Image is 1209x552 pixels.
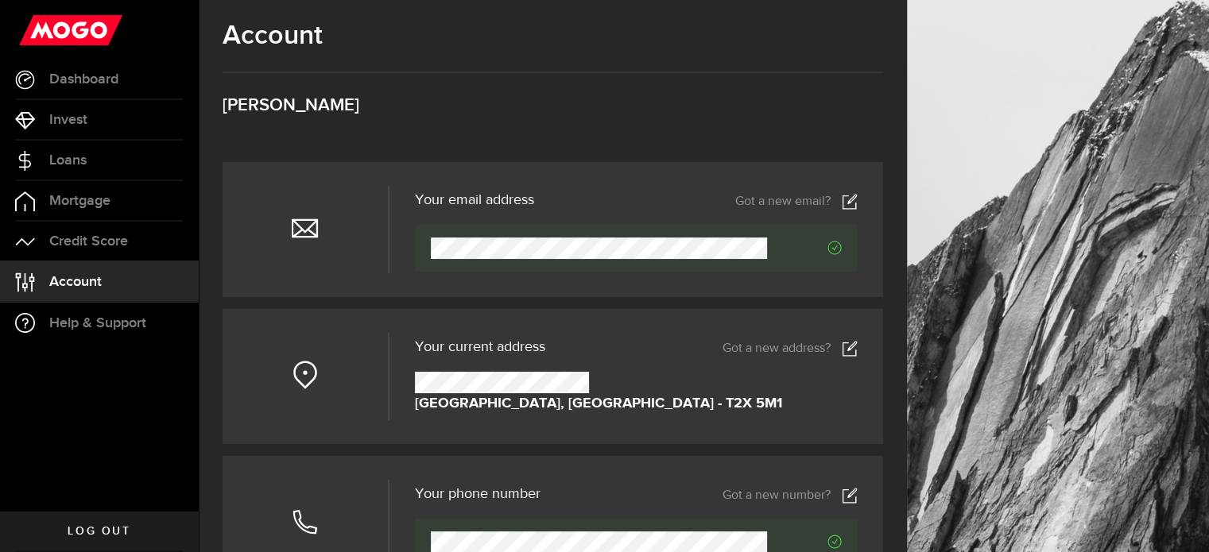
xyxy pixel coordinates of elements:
[49,234,128,249] span: Credit Score
[415,487,541,501] h3: Your phone number
[415,193,534,207] h3: Your email address
[767,535,842,549] span: Verified
[223,97,883,114] h3: [PERSON_NAME]
[415,340,545,354] span: Your current address
[723,488,858,504] a: Got a new number?
[49,72,118,87] span: Dashboard
[223,20,883,52] h1: Account
[415,393,782,415] strong: [GEOGRAPHIC_DATA], [GEOGRAPHIC_DATA] - T2X 5M1
[767,241,842,255] span: Verified
[68,526,130,537] span: Log out
[49,194,110,208] span: Mortgage
[735,194,858,210] a: Got a new email?
[49,153,87,168] span: Loans
[13,6,60,54] button: Open LiveChat chat widget
[49,113,87,127] span: Invest
[49,275,102,289] span: Account
[723,341,858,357] a: Got a new address?
[49,316,146,330] span: Help & Support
